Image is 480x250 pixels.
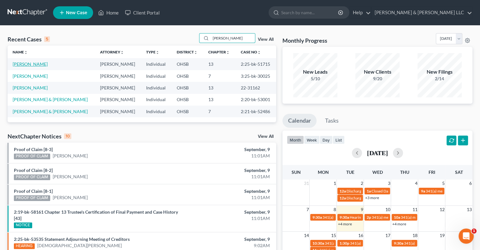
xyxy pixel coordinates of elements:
[281,7,339,18] input: Search by name...
[14,243,35,249] div: HEARING
[189,236,270,242] div: September, 9
[384,232,391,239] span: 17
[14,168,53,173] a: Proof of Claim [8-2]
[194,51,198,54] i: unfold_more
[156,51,159,54] i: unfold_more
[95,7,122,18] a: Home
[226,51,230,54] i: unfold_more
[203,82,236,94] td: 13
[303,232,309,239] span: 14
[241,50,261,54] a: Case Nounfold_more
[146,50,159,54] a: Typeunfold_more
[177,50,198,54] a: Districtunfold_more
[312,215,322,220] span: 9:30a
[360,206,364,213] span: 9
[189,174,270,180] div: 11:01AM
[13,97,88,102] a: [PERSON_NAME] & [PERSON_NAME]
[95,94,141,106] td: [PERSON_NAME]
[371,7,472,18] a: [PERSON_NAME] & [PERSON_NAME] LLC
[418,68,462,76] div: New Filings
[13,61,48,67] a: [PERSON_NAME]
[339,241,349,246] span: 1:30p
[141,58,171,70] td: Individual
[414,180,418,187] span: 4
[189,194,270,201] div: 11:01AM
[346,169,354,175] span: Tue
[14,188,53,194] a: Proof of Claim [8-1]
[13,73,48,79] a: [PERSON_NAME]
[100,50,124,54] a: Attorneyunfold_more
[8,132,71,140] div: NextChapter Notices
[203,70,236,82] td: 7
[14,154,50,159] div: PROOF OF CLAIM
[305,206,309,213] span: 7
[120,51,124,54] i: unfold_more
[172,58,203,70] td: OHSB
[459,229,474,244] iframe: Intercom live chat
[14,174,50,180] div: PROOF OF CLAIM
[172,106,203,117] td: OHSB
[346,196,407,200] span: Discharge Date for [PERSON_NAME]
[282,37,327,44] h3: Monthly Progress
[304,136,320,144] button: week
[95,82,141,94] td: [PERSON_NAME]
[236,82,276,94] td: 22-31162
[439,206,445,213] span: 12
[95,58,141,70] td: [PERSON_NAME]
[14,236,130,242] a: 2:25-bk-53535 Statement Adjourning Meeting of Creditors
[333,180,336,187] span: 1
[471,229,477,234] span: 1
[371,189,427,193] span: Closed Date for [PERSON_NAME]
[141,82,171,94] td: Individual
[66,10,87,15] span: New Case
[441,180,445,187] span: 5
[8,35,50,43] div: Recent Cases
[14,147,53,152] a: Proof of Claim [8-3]
[350,241,453,246] span: 341(a) Meeting for [DEMOGRAPHIC_DATA][PERSON_NAME]
[400,169,409,175] span: Thu
[322,215,383,220] span: 341(a) meeting for [PERSON_NAME]
[44,36,50,42] div: 5
[400,215,461,220] span: 341(a) meeting for [PERSON_NAME]
[189,188,270,194] div: September, 9
[372,169,382,175] span: Wed
[287,136,304,144] button: month
[455,169,463,175] span: Sat
[122,7,163,18] a: Client Portal
[37,242,122,249] a: [DEMOGRAPHIC_DATA][PERSON_NAME]
[53,194,88,201] a: [PERSON_NAME]
[291,169,300,175] span: Sun
[189,153,270,159] div: 11:01AM
[404,241,465,246] span: 341(a) meeting for [PERSON_NAME]
[366,189,370,193] span: 1a
[303,180,309,187] span: 31
[366,215,371,220] span: 2p
[293,76,337,82] div: 5/10
[13,50,28,54] a: Nameunfold_more
[257,51,261,54] i: unfold_more
[13,85,48,90] a: [PERSON_NAME]
[394,215,400,220] span: 10a
[236,58,276,70] td: 2:25-bk-51715
[172,82,203,94] td: OHSB
[208,50,230,54] a: Chapterunfold_more
[412,232,418,239] span: 18
[258,134,274,139] a: View All
[13,109,88,114] a: [PERSON_NAME] & [PERSON_NAME]
[172,70,203,82] td: OHSB
[418,76,462,82] div: 2/14
[355,68,400,76] div: New Clients
[236,70,276,82] td: 3:25-bk-30025
[333,206,336,213] span: 8
[203,94,236,106] td: 13
[95,106,141,117] td: [PERSON_NAME]
[346,189,446,193] span: Discharge Date for [PERSON_NAME][GEOGRAPHIC_DATA]
[421,189,425,193] span: 9a
[53,153,88,159] a: [PERSON_NAME]
[387,180,391,187] span: 3
[211,34,255,43] input: Search by name...
[258,37,274,42] a: View All
[333,136,345,144] button: list
[357,232,364,239] span: 16
[371,215,432,220] span: 341(a) meeting for [PERSON_NAME]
